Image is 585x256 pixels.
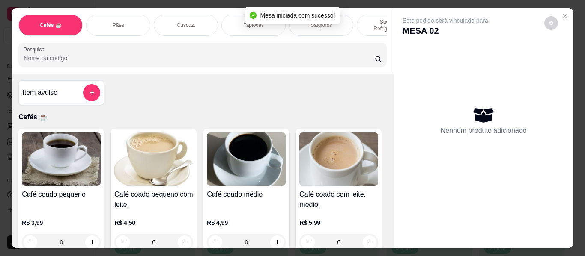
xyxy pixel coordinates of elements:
button: increase-product-quantity [363,235,376,249]
p: Sucos e Refrigerantes [364,18,414,32]
input: Pesquisa [24,54,375,62]
p: R$ 4,99 [207,218,286,227]
p: Este pedido será vinculado para [403,16,488,25]
h4: Item avulso [22,88,57,98]
p: R$ 4,50 [114,218,193,227]
button: increase-product-quantity [270,235,284,249]
p: Nenhum produto adicionado [441,126,527,136]
button: Close [558,9,572,23]
img: product-image [299,132,378,186]
button: increase-product-quantity [85,235,99,249]
img: product-image [114,132,193,186]
img: product-image [207,132,286,186]
button: decrease-product-quantity [301,235,315,249]
p: R$ 5,99 [299,218,378,227]
p: Cuscuz. [177,22,195,29]
p: R$ 3,99 [22,218,101,227]
p: Salgados [310,22,332,29]
button: decrease-product-quantity [24,235,37,249]
label: Pesquisa [24,46,48,53]
p: Cafés ☕ [40,22,62,29]
img: product-image [22,132,101,186]
p: Pães [113,22,124,29]
h4: Café coado médio [207,189,286,200]
p: Cafés ☕ [18,112,386,122]
span: Mesa iniciada com sucesso! [260,12,335,19]
button: decrease-product-quantity [116,235,130,249]
h4: Café coado pequeno com leite. [114,189,193,210]
button: increase-product-quantity [178,235,191,249]
button: decrease-product-quantity [544,16,558,30]
p: Tapiocas [244,22,264,29]
button: add-separate-item [83,84,100,101]
button: decrease-product-quantity [209,235,222,249]
h4: Café coado com leite, médio. [299,189,378,210]
h4: Café coado pequeno [22,189,101,200]
span: check-circle [250,12,257,19]
p: MESA 02 [403,25,488,37]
